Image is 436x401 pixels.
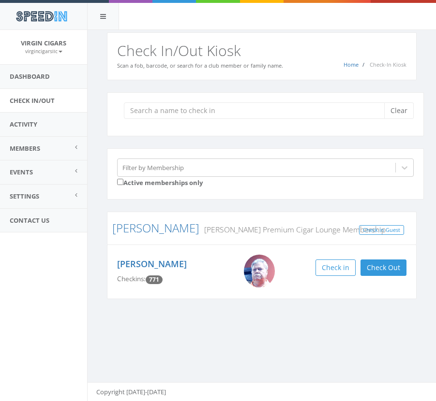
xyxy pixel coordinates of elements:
[25,48,62,55] small: virgincigarsllc
[359,225,404,235] a: Check In Guest
[146,275,163,284] span: Checkin count
[25,46,62,55] a: virgincigarsllc
[10,144,40,153] span: Members
[21,39,66,47] span: Virgin Cigars
[117,274,146,283] span: Checkins:
[124,102,391,119] input: Search a name to check in
[112,220,199,236] a: [PERSON_NAME]
[10,216,49,225] span: Contact Us
[316,259,356,276] button: Check in
[384,102,414,119] button: Clear
[117,179,123,185] input: Active memberships only
[117,258,187,270] a: [PERSON_NAME]
[370,61,406,68] span: Check-In Kiosk
[117,43,406,58] h2: Check In/Out Kiosk
[361,259,406,276] button: Check Out
[122,163,184,172] div: Filter by Membership
[244,255,275,287] img: Big_Mike.jpg
[199,224,386,235] small: [PERSON_NAME] Premium Cigar Lounge Membership
[10,168,33,176] span: Events
[10,192,39,200] span: Settings
[117,62,283,69] small: Scan a fob, barcode, or search for a club member or family name.
[117,177,203,187] label: Active memberships only
[11,7,72,25] img: speedin_logo.png
[344,61,359,68] a: Home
